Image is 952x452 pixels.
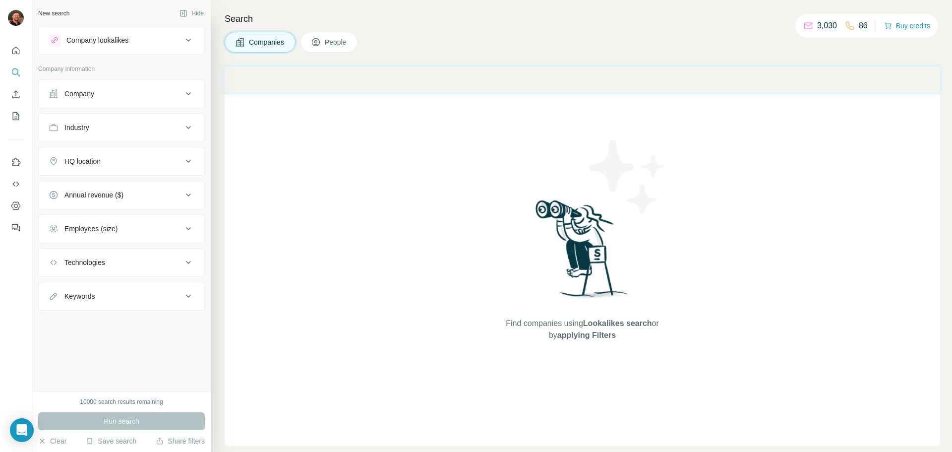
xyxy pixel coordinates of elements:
[39,284,204,308] button: Keywords
[64,258,105,267] div: Technologies
[10,418,34,442] div: Open Intercom Messenger
[64,123,89,132] div: Industry
[39,217,204,241] button: Employees (size)
[225,66,940,93] iframe: Banner
[249,37,285,47] span: Companies
[8,64,24,81] button: Search
[156,436,205,446] button: Share filters
[531,197,634,308] img: Surfe Illustration - Woman searching with binoculars
[80,397,163,406] div: 10000 search results remaining
[8,85,24,103] button: Enrich CSV
[64,156,101,166] div: HQ location
[8,175,24,193] button: Use Surfe API
[39,116,204,139] button: Industry
[8,10,24,26] img: Avatar
[583,319,652,327] span: Lookalikes search
[173,6,211,21] button: Hide
[86,436,136,446] button: Save search
[8,197,24,215] button: Dashboard
[583,132,672,222] img: Surfe Illustration - Stars
[557,331,616,339] span: applying Filters
[39,149,204,173] button: HQ location
[38,436,66,446] button: Clear
[8,153,24,171] button: Use Surfe on LinkedIn
[38,65,205,73] p: Company information
[39,82,204,106] button: Company
[8,107,24,125] button: My lists
[38,9,69,18] div: New search
[39,28,204,52] button: Company lookalikes
[325,37,348,47] span: People
[66,35,128,45] div: Company lookalikes
[39,183,204,207] button: Annual revenue ($)
[503,318,661,341] span: Find companies using or by
[884,19,930,33] button: Buy credits
[64,224,118,234] div: Employees (size)
[859,20,868,32] p: 86
[8,42,24,60] button: Quick start
[64,291,95,301] div: Keywords
[64,89,94,99] div: Company
[225,12,940,26] h4: Search
[39,251,204,274] button: Technologies
[817,20,837,32] p: 3,030
[8,219,24,237] button: Feedback
[64,190,123,200] div: Annual revenue ($)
